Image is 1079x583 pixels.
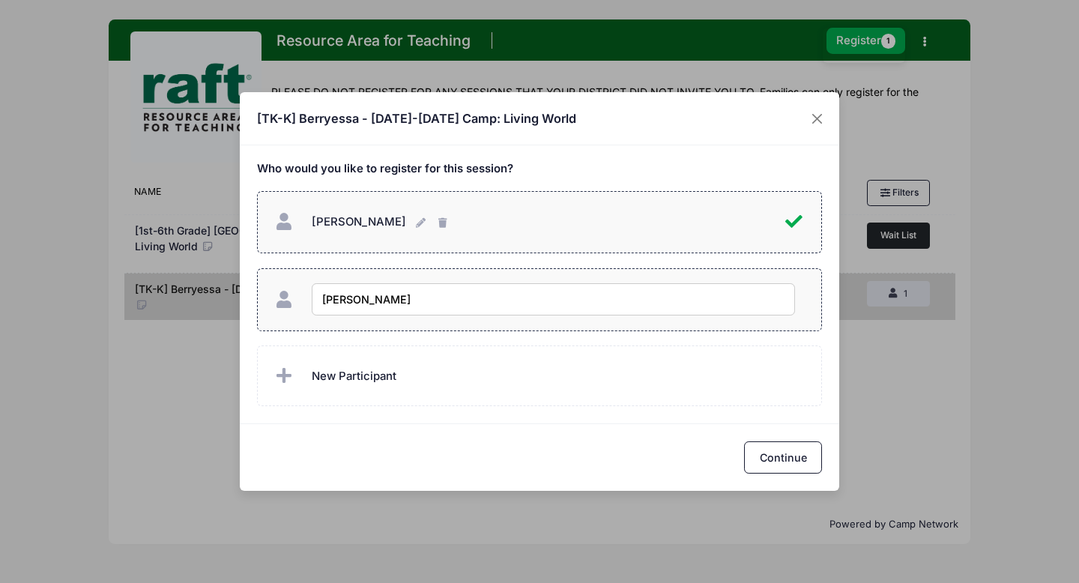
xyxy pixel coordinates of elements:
[312,368,396,384] span: New Participant
[744,441,822,474] button: Continue
[438,206,450,238] button: [PERSON_NAME]
[416,206,428,238] button: [PERSON_NAME]
[257,109,576,127] h4: [TK-K] Berryessa - [DATE]-[DATE] Camp: Living World
[804,106,831,133] button: Close
[312,215,406,229] span: [PERSON_NAME]
[257,163,823,176] h5: Who would you like to register for this session?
